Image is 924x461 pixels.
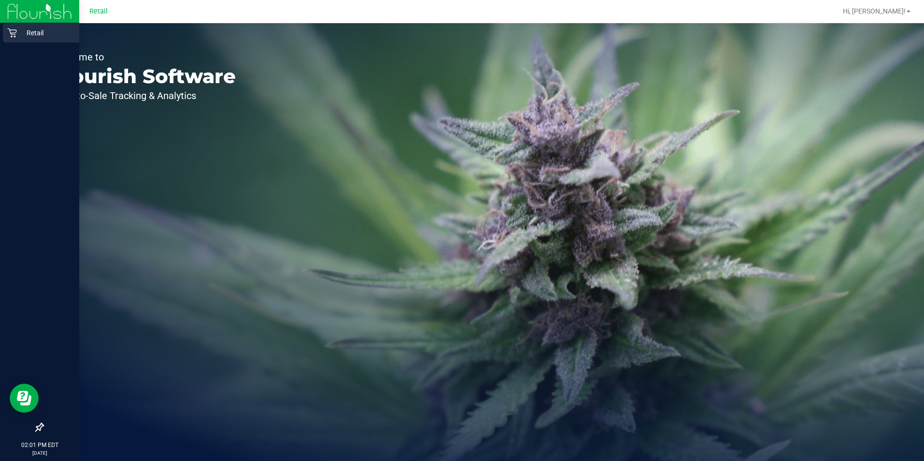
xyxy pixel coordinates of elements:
span: Retail [89,7,108,15]
p: Retail [17,27,75,39]
iframe: Resource center [10,384,39,413]
p: Welcome to [52,52,236,62]
p: [DATE] [4,449,75,457]
p: 02:01 PM EDT [4,441,75,449]
p: Flourish Software [52,67,236,86]
inline-svg: Retail [7,28,17,38]
p: Seed-to-Sale Tracking & Analytics [52,91,236,101]
span: Hi, [PERSON_NAME]! [843,7,906,15]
